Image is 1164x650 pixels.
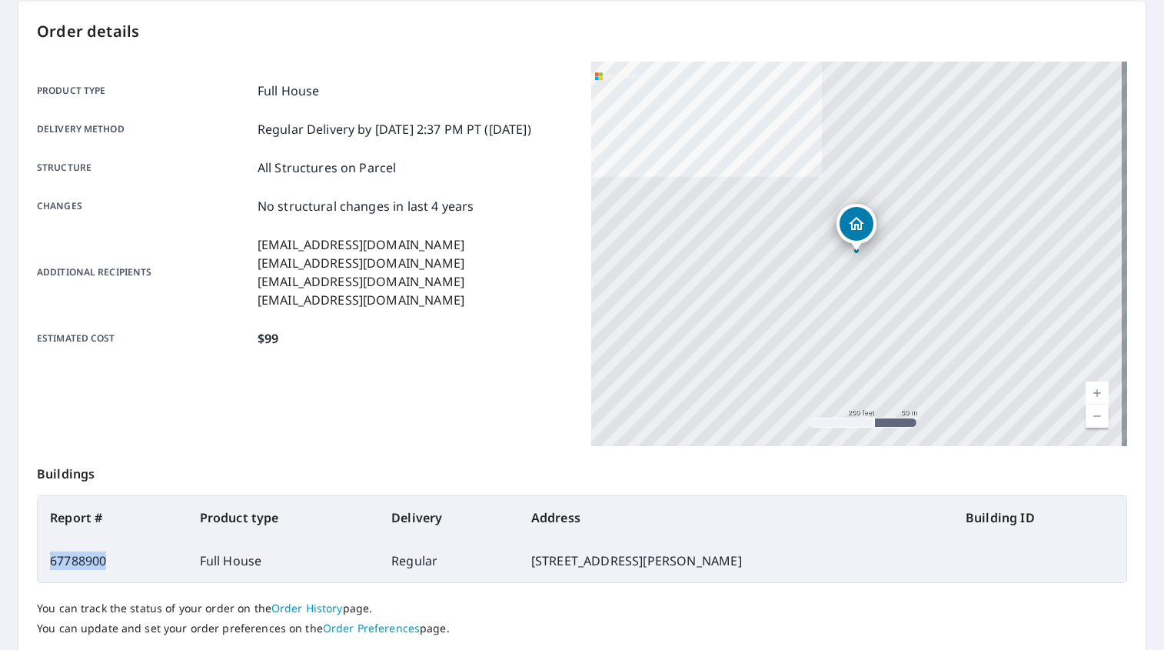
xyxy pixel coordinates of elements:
[258,235,464,254] p: [EMAIL_ADDRESS][DOMAIN_NAME]
[258,272,464,291] p: [EMAIL_ADDRESS][DOMAIN_NAME]
[323,621,420,635] a: Order Preferences
[953,496,1126,539] th: Building ID
[37,602,1127,615] p: You can track the status of your order on the page.
[1086,405,1109,428] a: Current Level 17, Zoom Out
[37,82,251,100] p: Product type
[37,120,251,138] p: Delivery method
[188,496,379,539] th: Product type
[37,158,251,177] p: Structure
[258,120,531,138] p: Regular Delivery by [DATE] 2:37 PM PT ([DATE])
[38,496,188,539] th: Report #
[836,204,876,252] div: Dropped pin, building 1, Residential property, 1528 Beverly Rd Philadelphia, PA 19138
[37,446,1127,495] p: Buildings
[37,622,1127,635] p: You can update and set your order preferences on the page.
[37,197,251,215] p: Changes
[519,539,953,582] td: [STREET_ADDRESS][PERSON_NAME]
[379,539,519,582] td: Regular
[38,539,188,582] td: 67788900
[258,197,474,215] p: No structural changes in last 4 years
[379,496,519,539] th: Delivery
[258,254,464,272] p: [EMAIL_ADDRESS][DOMAIN_NAME]
[188,539,379,582] td: Full House
[258,82,320,100] p: Full House
[519,496,953,539] th: Address
[1086,382,1109,405] a: Current Level 17, Zoom In
[37,235,251,309] p: Additional recipients
[37,20,1127,43] p: Order details
[258,158,397,177] p: All Structures on Parcel
[271,601,343,615] a: Order History
[37,329,251,348] p: Estimated cost
[258,329,278,348] p: $99
[258,291,464,309] p: [EMAIL_ADDRESS][DOMAIN_NAME]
